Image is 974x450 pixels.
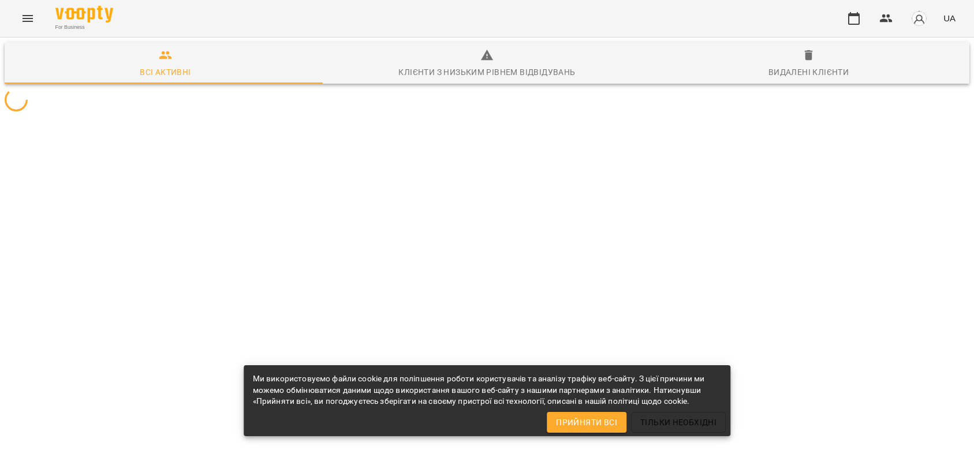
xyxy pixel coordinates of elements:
[14,5,42,32] button: Menu
[911,10,927,27] img: avatar_s.png
[55,6,113,22] img: Voopty Logo
[398,65,575,79] div: Клієнти з низьким рівнем відвідувань
[55,24,113,31] span: For Business
[939,7,960,29] button: UA
[768,65,849,79] div: Видалені клієнти
[943,12,956,24] span: UA
[140,65,191,79] div: Всі активні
